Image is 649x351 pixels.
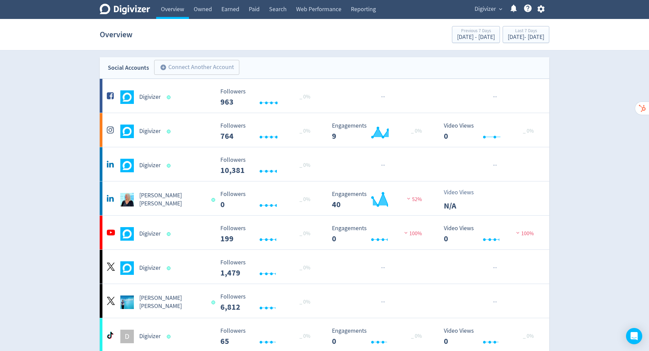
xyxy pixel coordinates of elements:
[508,34,544,40] div: [DATE] - [DATE]
[299,230,310,237] span: _ 0%
[217,157,318,175] svg: Followers 10,381
[405,196,412,201] img: negative-performance.svg
[100,250,549,284] a: Digivizer undefinedDigivizer Followers 1,479 Followers 1,479 _ 0%······
[381,93,382,101] span: ·
[160,64,167,71] span: add_circle
[211,301,217,304] span: Data last synced: 11 Aug 2025, 10:02am (AEST)
[498,6,504,12] span: expand_more
[299,333,310,339] span: _ 0%
[139,264,161,272] h5: Digivizer
[494,298,496,306] span: ·
[440,328,542,346] svg: Video Views 0
[508,28,544,34] div: Last 7 Days
[472,4,504,15] button: Digivizer
[167,266,173,270] span: Data last synced: 10 Aug 2025, 10:02pm (AEST)
[494,161,496,170] span: ·
[384,161,385,170] span: ·
[457,28,495,34] div: Previous 7 Days
[217,191,318,209] svg: Followers 0
[120,330,134,343] div: D
[384,93,385,101] span: ·
[475,4,496,15] span: Digivizer
[382,93,384,101] span: ·
[139,192,205,208] h5: [PERSON_NAME] [PERSON_NAME]
[381,161,382,170] span: ·
[100,216,549,249] a: Digivizer undefinedDigivizer Followers 199 Followers 199 _ 0% Engagements 0 Engagements 0 100% Vi...
[452,26,500,43] button: Previous 7 Days[DATE] - [DATE]
[493,264,494,272] span: ·
[139,294,205,310] h5: [PERSON_NAME] [PERSON_NAME]
[120,261,134,275] img: Digivizer undefined
[167,130,173,133] span: Data last synced: 11 Aug 2025, 3:02am (AEST)
[100,284,549,318] a: Emma Lo Russo undefined[PERSON_NAME] [PERSON_NAME] Followers 6,812 Followers 6,812 _ 0%······
[120,227,134,241] img: Digivizer undefined
[139,127,161,135] h5: Digivizer
[299,196,310,203] span: _ 0%
[154,60,239,75] button: Connect Another Account
[493,93,494,101] span: ·
[139,332,161,341] h5: Digivizer
[217,225,318,243] svg: Followers 199
[217,259,318,277] svg: Followers 1,479
[381,264,382,272] span: ·
[329,123,430,140] svg: Engagements 9
[496,161,497,170] span: ·
[299,264,310,271] span: _ 0%
[493,161,494,170] span: ·
[329,225,430,243] svg: Engagements 0
[382,298,384,306] span: ·
[411,333,422,339] span: _ 0%
[100,24,133,45] h1: Overview
[299,162,310,169] span: _ 0%
[382,264,384,272] span: ·
[217,293,318,311] svg: Followers 6,812
[411,128,422,134] span: _ 0%
[299,93,310,100] span: _ 0%
[496,298,497,306] span: ·
[139,161,161,170] h5: Digivizer
[217,328,318,346] svg: Followers 65
[381,298,382,306] span: ·
[494,264,496,272] span: ·
[139,93,161,101] h5: Digivizer
[120,159,134,172] img: Digivizer undefined
[299,299,310,305] span: _ 0%
[384,264,385,272] span: ·
[100,79,549,113] a: Digivizer undefinedDigivizer Followers 963 Followers 963 _ 0%······
[444,188,483,197] p: Video Views
[440,225,542,243] svg: Video Views 0
[120,295,134,309] img: Emma Lo Russo undefined
[523,333,534,339] span: _ 0%
[167,335,173,338] span: Data last synced: 11 Aug 2025, 3:02am (AEST)
[626,328,642,344] div: Open Intercom Messenger
[149,61,239,75] a: Connect Another Account
[120,193,134,206] img: Emma Lo Russo undefined
[496,93,497,101] span: ·
[382,161,384,170] span: ·
[514,230,534,237] span: 100%
[120,125,134,138] img: Digivizer undefined
[211,198,217,202] span: Data last synced: 11 Aug 2025, 1:02am (AEST)
[217,88,318,106] svg: Followers 963
[403,230,409,235] img: negative-performance.svg
[167,232,173,236] span: Data last synced: 11 Aug 2025, 4:02pm (AEST)
[108,63,149,73] div: Social Accounts
[329,328,430,346] svg: Engagements 0
[329,191,430,209] svg: Engagements 40
[139,230,161,238] h5: Digivizer
[403,230,422,237] span: 100%
[440,123,542,140] svg: Video Views 0
[514,230,521,235] img: negative-performance.svg
[167,95,173,99] span: Data last synced: 11 Aug 2025, 3:02am (AEST)
[493,298,494,306] span: ·
[444,200,483,212] p: N/A
[457,34,495,40] div: [DATE] - [DATE]
[100,181,549,215] a: Emma Lo Russo undefined[PERSON_NAME] [PERSON_NAME] Followers 0 Followers 0 _ 0% Engagements 40 En...
[496,264,497,272] span: ·
[384,298,385,306] span: ·
[523,128,534,134] span: _ 0%
[405,196,422,203] span: 52%
[217,123,318,140] svg: Followers 764
[100,147,549,181] a: Digivizer undefinedDigivizer Followers 10,381 Followers 10,381 _ 0%······
[299,128,310,134] span: _ 0%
